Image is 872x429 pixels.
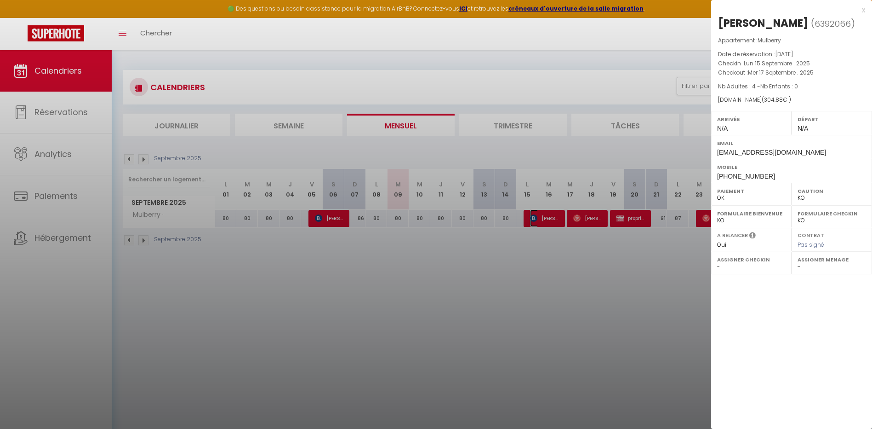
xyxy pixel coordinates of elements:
[798,186,866,196] label: Caution
[775,50,793,58] span: [DATE]
[718,50,865,59] p: Date de réservation :
[798,255,866,264] label: Assigner Menage
[758,36,783,44] span: Mulberry ·
[811,17,855,30] span: ( )
[717,173,775,180] span: [PHONE_NUMBER]
[798,125,808,132] span: N/A
[798,241,824,249] span: Pas signé
[749,232,756,242] i: Sélectionner OUI si vous souhaiter envoyer les séquences de messages post-checkout
[744,59,810,67] span: Lun 15 Septembre . 2025
[717,139,866,148] label: Email
[815,18,851,29] span: 6392066
[717,232,748,239] label: A relancer
[718,82,798,90] span: Nb Adultes : 4 -
[798,209,866,218] label: Formulaire Checkin
[718,68,865,77] p: Checkout :
[7,4,35,31] button: Ouvrir le widget de chat LiveChat
[748,69,814,76] span: Mer 17 Septembre . 2025
[718,36,865,45] p: Appartement :
[760,82,798,90] span: Nb Enfants : 0
[798,115,866,124] label: Départ
[717,125,728,132] span: N/A
[798,232,824,238] label: Contrat
[718,96,865,104] div: [DOMAIN_NAME]
[764,96,783,104] span: 304.88
[717,255,786,264] label: Assigner Checkin
[718,16,809,30] div: [PERSON_NAME]
[717,115,786,124] label: Arrivée
[711,5,865,16] div: x
[717,209,786,218] label: Formulaire Bienvenue
[717,162,866,172] label: Mobile
[717,149,826,156] span: [EMAIL_ADDRESS][DOMAIN_NAME]
[717,186,786,196] label: Paiement
[762,96,791,104] span: ( € )
[718,59,865,68] p: Checkin :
